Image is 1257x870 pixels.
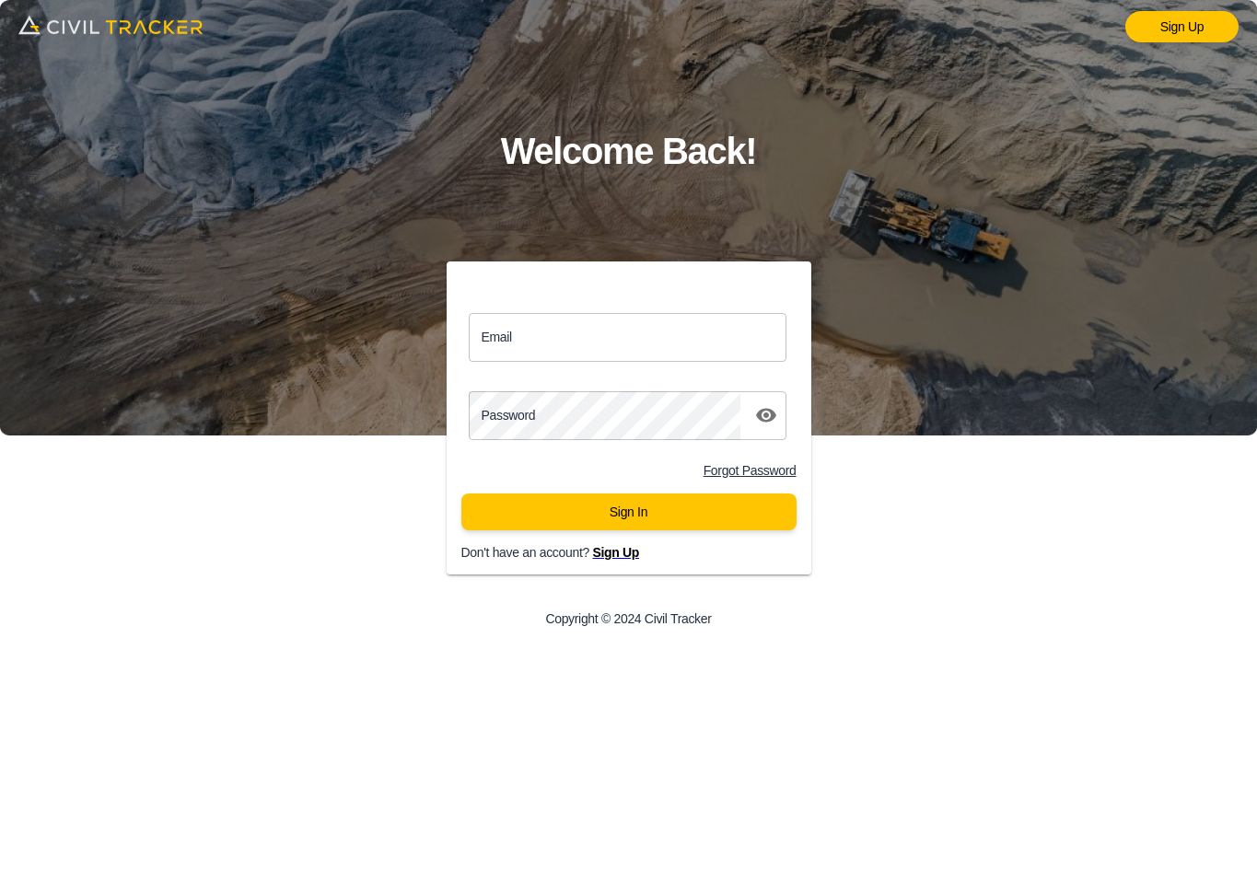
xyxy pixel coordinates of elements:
[461,493,797,530] button: Sign In
[748,397,785,434] button: toggle password visibility
[469,313,787,362] input: email
[545,611,711,626] p: Copyright © 2024 Civil Tracker
[18,9,203,41] img: logo
[592,545,639,560] a: Sign Up
[461,545,826,560] p: Don't have an account?
[1125,11,1239,42] a: Sign Up
[704,463,797,478] a: Forgot Password
[501,122,757,181] h1: Welcome Back!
